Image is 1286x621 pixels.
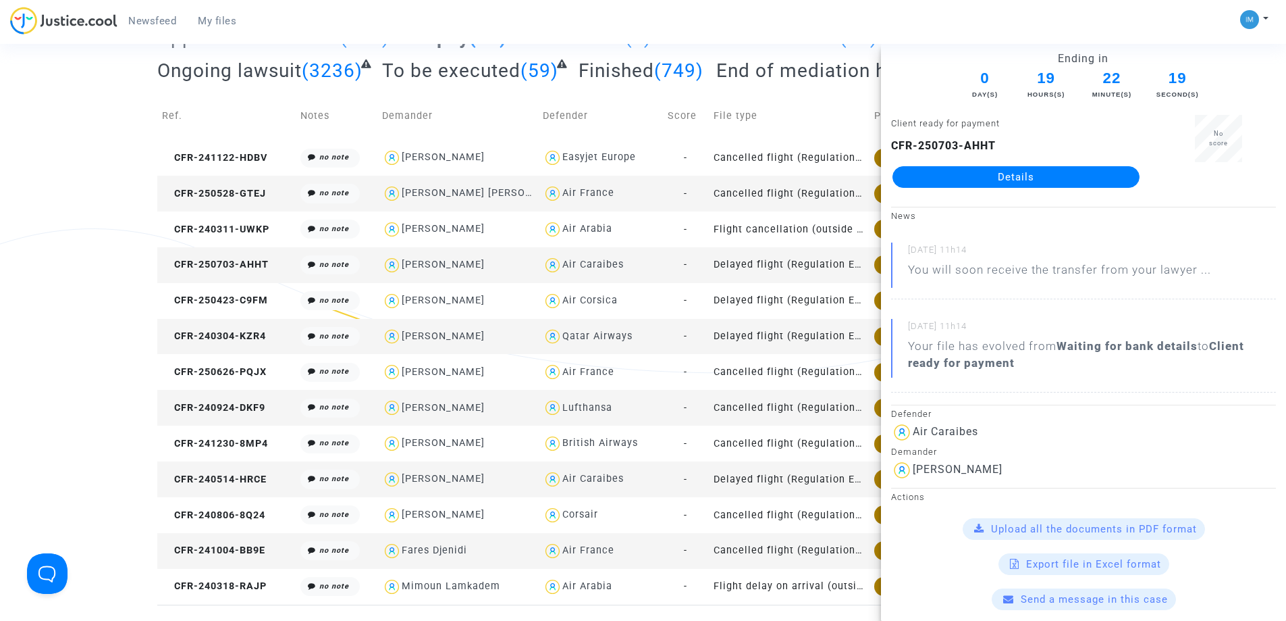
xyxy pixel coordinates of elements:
[402,545,467,556] div: Fares Djenidi
[402,187,571,199] div: [PERSON_NAME] [PERSON_NAME]
[562,259,624,270] div: Air Caraibes
[302,59,363,82] span: (3236)
[319,224,349,233] i: no note
[382,291,402,311] img: icon-user.svg
[684,366,687,378] span: -
[991,523,1197,535] span: Upload all the documents in PDF format
[684,474,687,485] span: -
[562,437,638,449] div: British Airways
[319,403,349,412] i: no note
[162,402,265,414] span: CFR-240924-DKF9
[319,332,349,341] i: no note
[162,152,267,164] span: CFR-241122-HDBV
[319,546,349,555] i: no note
[543,255,562,275] img: icon-user.svg
[10,7,117,34] img: jc-logo.svg
[543,148,562,168] img: icon-user.svg
[1209,130,1228,147] span: No score
[382,327,402,347] img: icon-user.svg
[1056,339,1198,353] b: Waiting for bank details
[908,262,1211,285] p: You will soon receive the transfer from your lawyer ...
[891,211,916,221] small: News
[377,92,538,140] td: Demander
[891,422,913,443] img: icon-user.svg
[874,541,934,560] div: Execution
[187,11,247,31] a: My files
[296,92,377,140] td: Notes
[543,398,562,418] img: icon-user.svg
[543,541,562,561] img: icon-user.svg
[663,92,709,140] td: Score
[162,545,265,556] span: CFR-241004-BB9E
[162,474,267,485] span: CFR-240514-HRCE
[709,462,869,497] td: Delayed flight (Regulation EC 261/2004)
[382,398,402,418] img: icon-user.svg
[874,470,934,489] div: Execution
[382,505,402,525] img: icon-user.svg
[874,505,934,524] div: Execution
[319,474,349,483] i: no note
[319,189,349,197] i: no note
[543,505,562,525] img: icon-user.svg
[874,363,934,382] div: Execution
[684,330,687,342] span: -
[520,59,558,82] span: (59)
[543,470,562,489] img: icon-user.svg
[684,152,687,164] span: -
[382,362,402,382] img: icon-user.svg
[117,11,187,31] a: Newsfeed
[965,67,1004,90] span: 0
[684,188,687,199] span: -
[874,291,934,310] div: Execution
[1021,593,1168,605] span: Send a message in this case
[402,295,485,306] div: [PERSON_NAME]
[562,187,614,199] div: Air France
[162,580,267,592] span: CFR-240318-RAJP
[402,402,485,414] div: [PERSON_NAME]
[913,425,978,438] div: Air Caraibes
[382,434,402,453] img: icon-user.svg
[402,223,485,234] div: [PERSON_NAME]
[562,151,636,163] div: Easyjet Europe
[908,338,1276,372] div: Your file has evolved from to
[157,92,296,140] td: Ref.
[319,510,349,519] i: no note
[965,90,1004,99] div: Day(s)
[874,434,934,453] div: Execution
[1026,558,1161,570] span: Export file in Excel format
[709,390,869,426] td: Cancelled flight (Regulation EC 261/2004)
[874,327,934,346] div: Execution
[162,366,267,378] span: CFR-250626-PQJX
[319,439,349,447] i: no note
[382,59,520,82] span: To be executed
[402,151,485,163] div: [PERSON_NAME]
[382,255,402,275] img: icon-user.svg
[654,59,703,82] span: (749)
[382,148,402,168] img: icon-user.svg
[319,367,349,376] i: no note
[402,509,485,520] div: [PERSON_NAME]
[27,553,68,594] iframe: Help Scout Beacon - Open
[162,224,269,235] span: CFR-240311-UWKP
[1088,90,1136,99] div: Minute(s)
[157,59,302,82] span: Ongoing lawsuit
[709,569,869,605] td: Flight delay on arrival (outside of EU - Montreal Convention)
[543,184,562,203] img: icon-user.svg
[684,295,687,306] span: -
[709,533,869,569] td: Cancelled flight (Regulation EC 261/2004)
[543,362,562,382] img: icon-user.svg
[543,220,562,239] img: icon-user.svg
[709,426,869,462] td: Cancelled flight (Regulation EC 261/2004)
[402,580,500,592] div: Mimoun Lamkadem
[382,184,402,203] img: icon-user.svg
[162,330,266,342] span: CFR-240304-KZR4
[402,330,485,342] div: [PERSON_NAME]
[1153,90,1202,99] div: Second(s)
[709,247,869,283] td: Delayed flight (Regulation EC 261/2004)
[402,259,485,270] div: [PERSON_NAME]
[382,577,402,597] img: icon-user.svg
[891,118,1000,128] small: Client ready for payment
[709,92,869,140] td: File type
[562,295,618,306] div: Air Corsica
[402,473,485,485] div: [PERSON_NAME]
